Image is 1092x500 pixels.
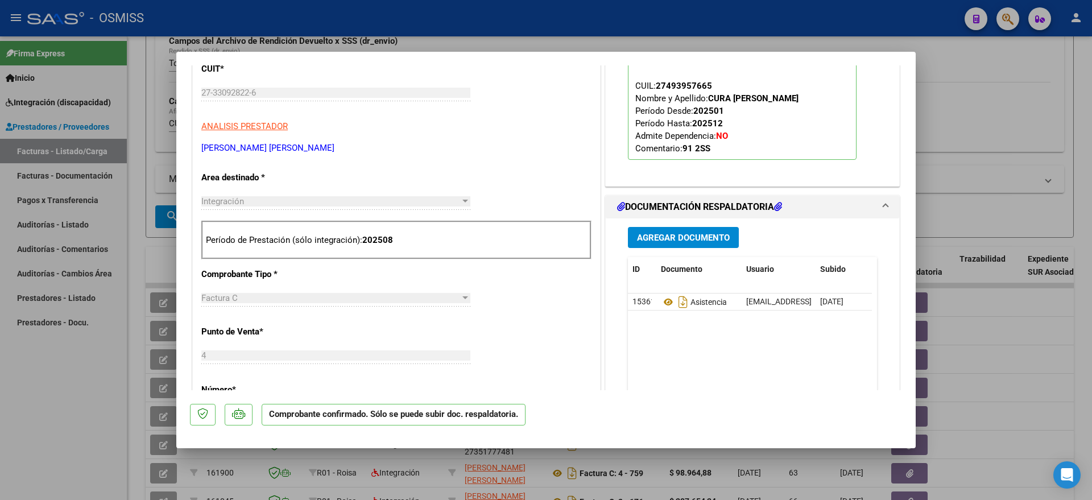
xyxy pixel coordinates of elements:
[820,297,843,306] span: [DATE]
[716,131,728,141] strong: NO
[201,142,591,155] p: [PERSON_NAME] [PERSON_NAME]
[661,265,702,274] span: Documento
[628,257,656,282] datatable-header-cell: ID
[201,268,318,281] p: Comprobante Tipo *
[262,404,526,426] p: Comprobante confirmado. Sólo se puede subir doc. respaldatoria.
[632,297,660,306] span: 153617
[201,171,318,184] p: Area destinado *
[1053,461,1081,489] div: Open Intercom Messenger
[656,257,742,282] datatable-header-cell: Documento
[362,235,393,245] strong: 202508
[661,297,727,307] span: Asistencia
[746,297,955,306] span: [EMAIL_ADDRESS][DOMAIN_NAME] - [PERSON_NAME] Cop
[201,325,318,338] p: Punto de Venta
[201,63,318,76] p: CUIT
[635,143,710,154] span: Comentario:
[708,93,799,104] strong: CURA [PERSON_NAME]
[632,265,640,274] span: ID
[820,265,846,274] span: Subido
[628,227,739,248] button: Agregar Documento
[676,293,690,311] i: Descargar documento
[742,257,816,282] datatable-header-cell: Usuario
[746,265,774,274] span: Usuario
[606,218,899,454] div: DOCUMENTACIÓN RESPALDATORIA
[628,38,857,160] p: Legajo preaprobado para Período de Prestación:
[635,81,799,154] span: CUIL: Nombre y Apellido: Período Desde: Período Hasta: Admite Dependencia:
[656,80,712,92] div: 27493957665
[201,383,318,396] p: Número
[201,121,288,131] span: ANALISIS PRESTADOR
[201,293,238,303] span: Factura C
[617,200,782,214] h1: DOCUMENTACIÓN RESPALDATORIA
[201,196,244,206] span: Integración
[682,143,710,154] strong: 91 2SS
[692,118,723,129] strong: 202512
[206,234,587,247] p: Período de Prestación (sólo integración):
[606,196,899,218] mat-expansion-panel-header: DOCUMENTACIÓN RESPALDATORIA
[637,233,730,243] span: Agregar Documento
[816,257,872,282] datatable-header-cell: Subido
[693,106,724,116] strong: 202501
